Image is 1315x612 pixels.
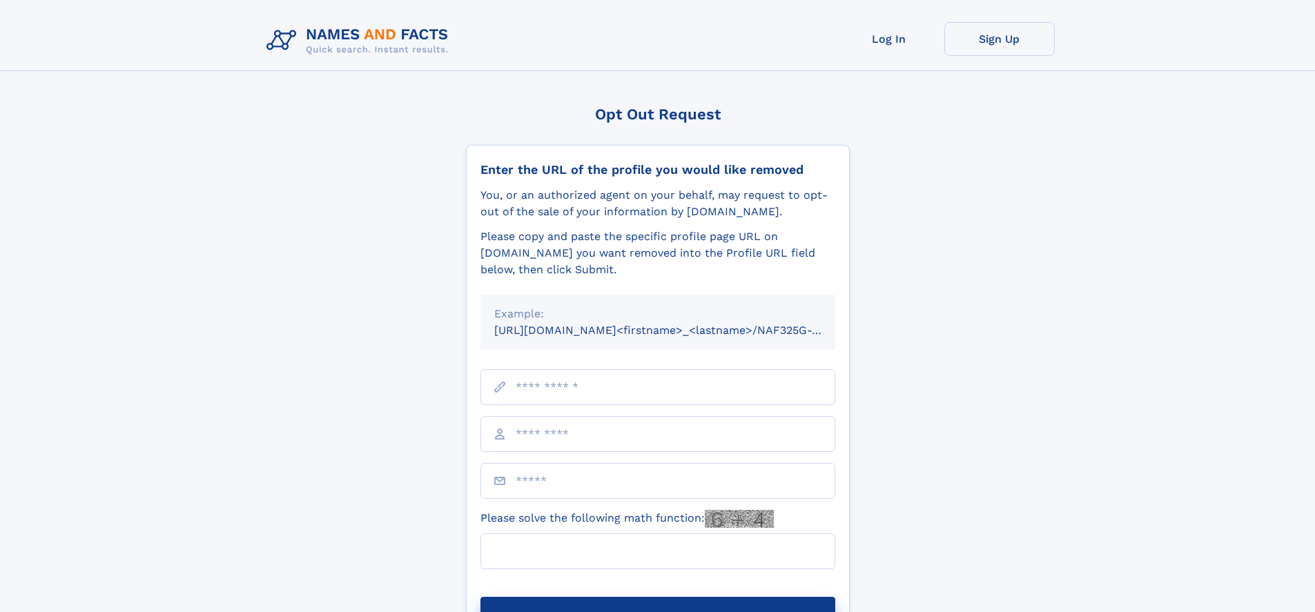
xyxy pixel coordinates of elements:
[480,510,774,528] label: Please solve the following math function:
[480,228,835,278] div: Please copy and paste the specific profile page URL on [DOMAIN_NAME] you want removed into the Pr...
[834,22,944,56] a: Log In
[494,306,821,322] div: Example:
[480,162,835,177] div: Enter the URL of the profile you would like removed
[944,22,1055,56] a: Sign Up
[466,106,850,123] div: Opt Out Request
[480,187,835,220] div: You, or an authorized agent on your behalf, may request to opt-out of the sale of your informatio...
[494,324,861,337] small: [URL][DOMAIN_NAME]<firstname>_<lastname>/NAF325G-xxxxxxxx
[261,22,460,59] img: Logo Names and Facts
